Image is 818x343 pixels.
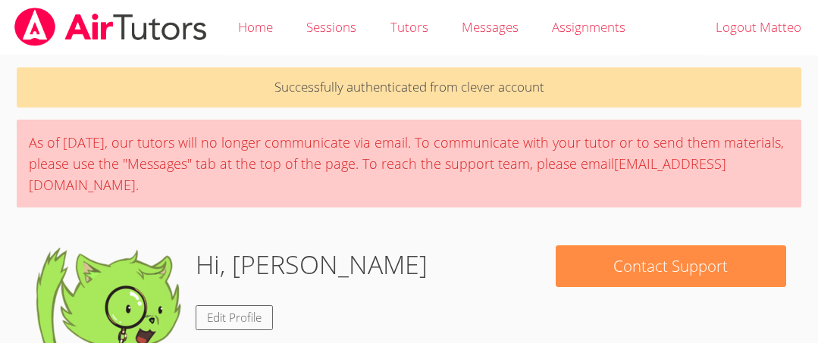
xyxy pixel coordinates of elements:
[196,245,428,284] h1: Hi, [PERSON_NAME]
[556,245,786,287] button: Contact Support
[17,67,802,108] p: Successfully authenticated from clever account
[13,8,208,46] img: airtutors_banner-c4298cdbf04f3fff15de1276eac7730deb9818008684d7c2e4769d2f7ddbe033.png
[196,305,273,330] a: Edit Profile
[462,18,519,36] span: Messages
[17,120,802,207] div: As of [DATE], our tutors will no longer communicate via email. To communicate with your tutor or ...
